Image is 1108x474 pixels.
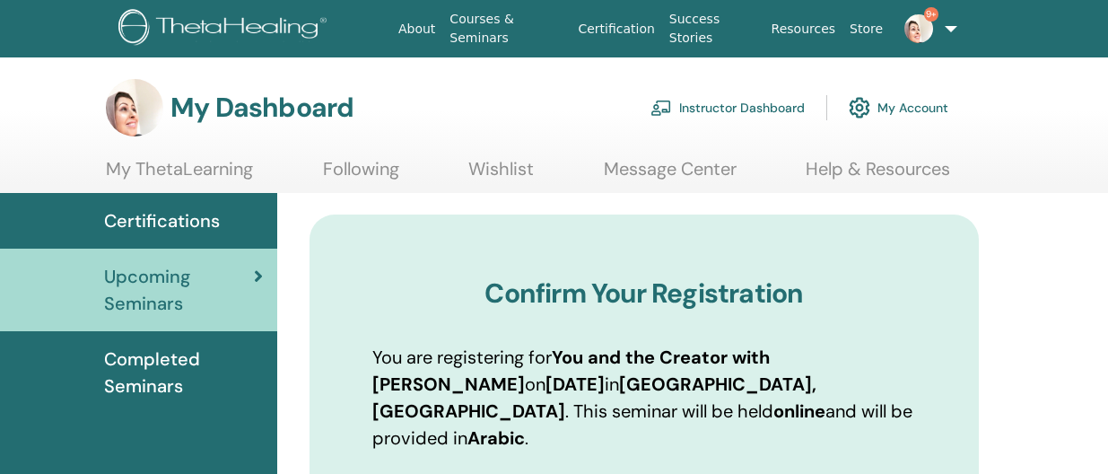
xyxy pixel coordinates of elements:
span: Certifications [104,207,220,234]
b: online [773,399,825,423]
a: Help & Resources [806,158,950,193]
img: logo.png [118,9,333,49]
a: Message Center [604,158,737,193]
a: Instructor Dashboard [650,88,805,127]
a: About [391,13,442,46]
a: My Account [849,88,948,127]
a: Wishlist [468,158,534,193]
img: chalkboard-teacher.svg [650,100,672,116]
b: [DATE] [545,373,605,396]
a: Following [323,158,399,193]
a: Store [842,13,890,46]
a: Resources [764,13,843,46]
b: Arabic [467,426,525,450]
span: Upcoming Seminars [104,263,254,317]
img: default.png [106,79,163,136]
a: Success Stories [662,3,764,55]
h3: Confirm Your Registration [372,277,916,310]
a: Courses & Seminars [442,3,571,55]
b: You and the Creator with [PERSON_NAME] [372,346,770,396]
a: Certification [571,13,661,46]
img: default.png [904,14,933,43]
span: Completed Seminars [104,346,263,399]
a: My ThetaLearning [106,158,253,193]
h3: My Dashboard [170,92,353,124]
img: cog.svg [849,92,870,123]
p: You are registering for on in . This seminar will be held and will be provided in . [372,344,916,452]
span: 9+ [924,7,938,22]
